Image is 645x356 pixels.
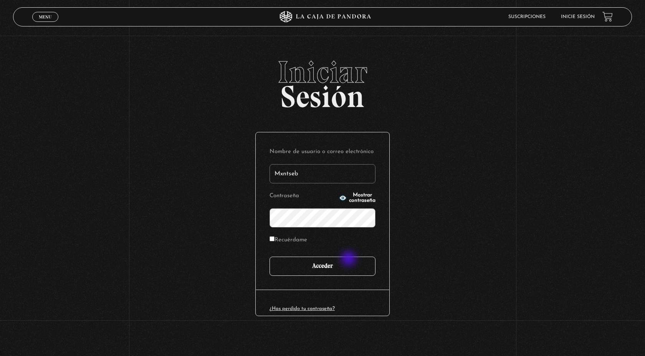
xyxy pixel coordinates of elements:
[339,193,375,203] button: Mostrar contraseña
[270,236,275,241] input: Recuérdame
[270,190,337,202] label: Contraseña
[270,306,335,311] a: ¿Has perdido tu contraseña?
[13,57,632,87] span: Iniciar
[508,15,546,19] a: Suscripciones
[36,21,55,26] span: Cerrar
[39,15,51,19] span: Menu
[270,234,307,246] label: Recuérdame
[349,193,375,203] span: Mostrar contraseña
[561,15,595,19] a: Inicie sesión
[270,257,375,276] input: Acceder
[602,12,613,22] a: View your shopping cart
[13,57,632,106] h2: Sesión
[270,146,375,158] label: Nombre de usuario o correo electrónico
